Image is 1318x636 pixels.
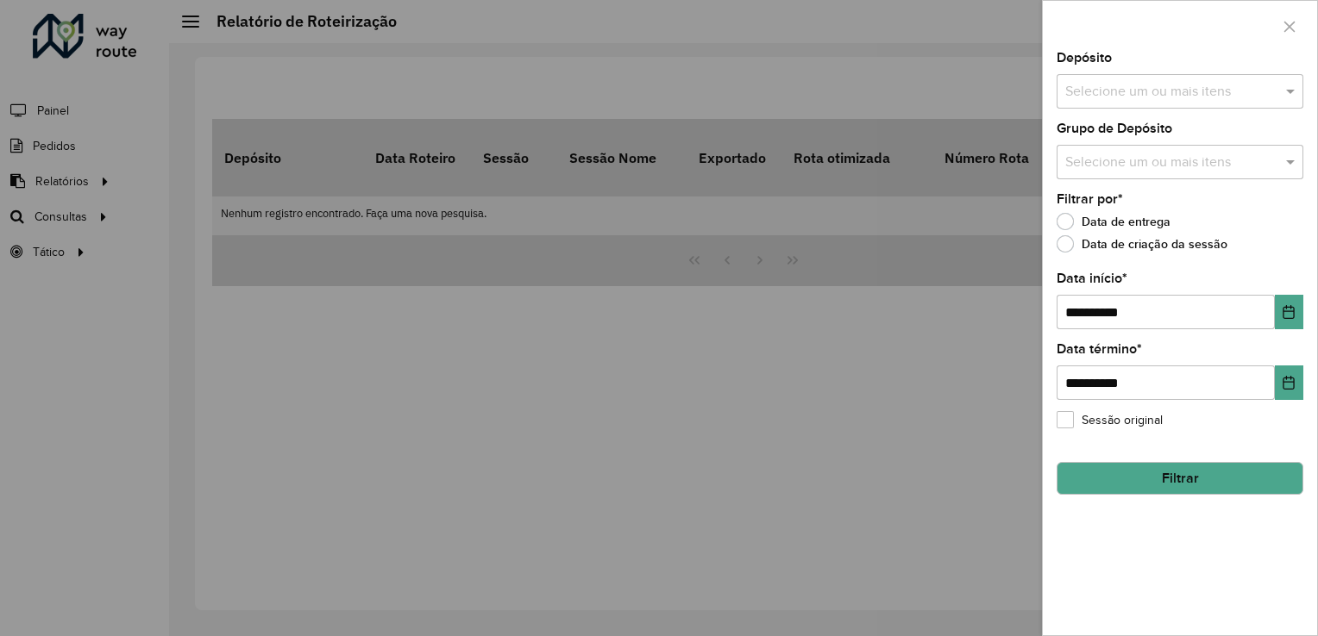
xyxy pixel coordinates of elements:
[1057,235,1227,253] label: Data de criação da sessão
[1057,213,1171,230] label: Data de entrega
[1057,462,1303,495] button: Filtrar
[1057,189,1123,209] label: Filtrar por
[1275,295,1303,329] button: Choose Date
[1057,268,1127,289] label: Data início
[1057,339,1142,359] label: Data término
[1057,118,1172,139] label: Grupo de Depósito
[1057,411,1163,429] label: Sessão original
[1057,47,1112,68] label: Depósito
[1275,365,1303,400] button: Choose Date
